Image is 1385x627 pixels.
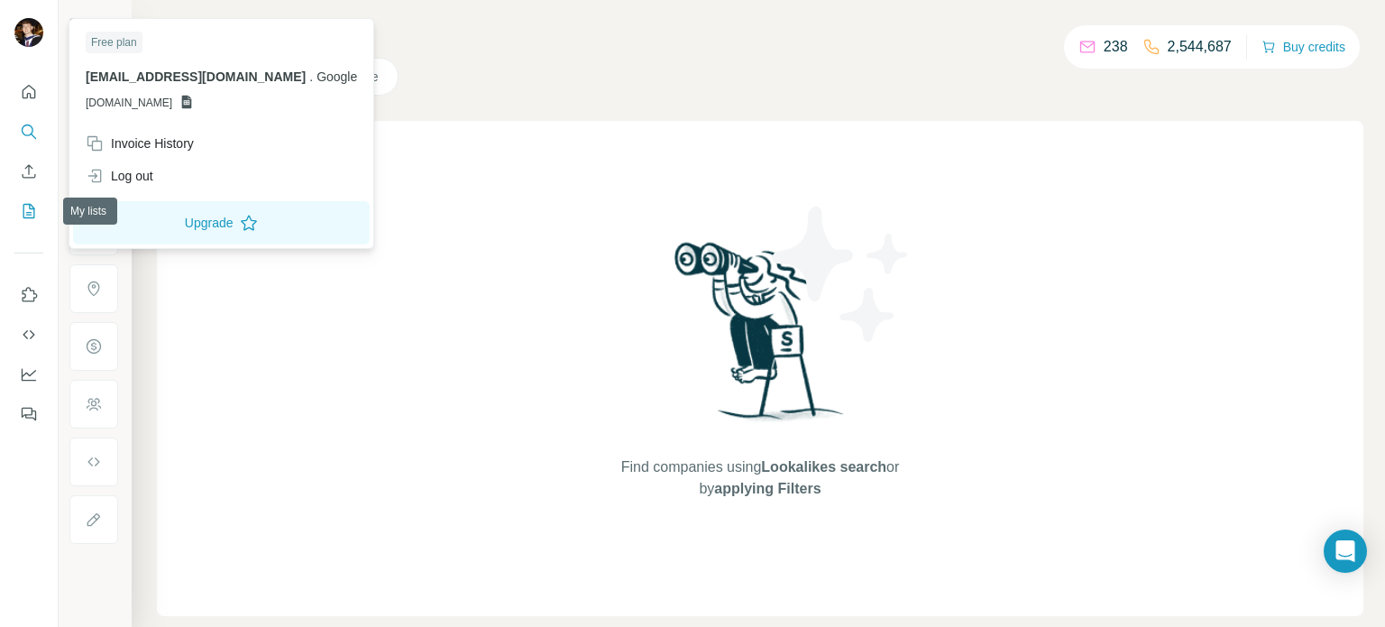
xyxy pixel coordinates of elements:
[157,22,1363,47] h4: Search
[760,193,922,355] img: Surfe Illustration - Stars
[616,456,904,500] span: Find companies using or by
[714,481,821,496] span: applying Filters
[316,69,357,84] span: Google
[86,95,172,111] span: [DOMAIN_NAME]
[86,32,142,53] div: Free plan
[14,18,43,47] img: Avatar
[309,69,313,84] span: .
[666,237,854,438] img: Surfe Illustration - Woman searching with binoculars
[73,201,370,244] button: Upgrade
[14,195,43,227] button: My lists
[86,69,306,84] span: [EMAIL_ADDRESS][DOMAIN_NAME]
[14,279,43,311] button: Use Surfe on LinkedIn
[14,76,43,108] button: Quick start
[86,167,153,185] div: Log out
[14,115,43,148] button: Search
[14,155,43,188] button: Enrich CSV
[761,459,886,475] span: Lookalikes search
[14,398,43,430] button: Feedback
[1104,36,1128,58] p: 238
[14,318,43,351] button: Use Surfe API
[56,11,130,38] button: Show
[1261,34,1345,60] button: Buy credits
[86,134,194,152] div: Invoice History
[1324,530,1367,573] div: Open Intercom Messenger
[14,358,43,391] button: Dashboard
[1168,36,1232,58] p: 2,544,687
